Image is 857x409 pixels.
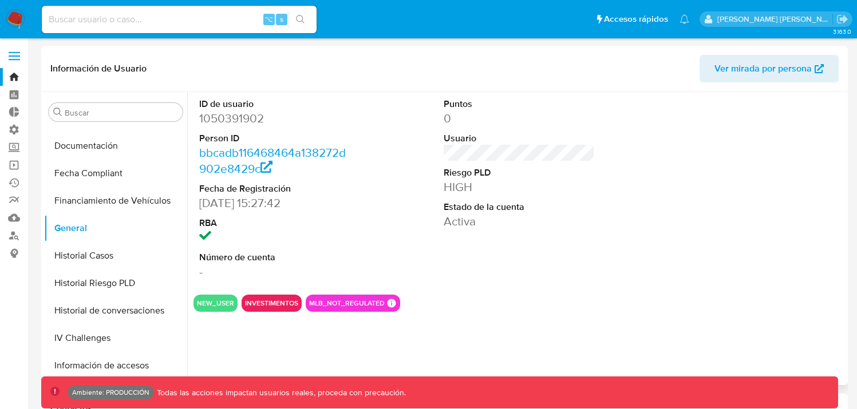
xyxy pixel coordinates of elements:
[44,269,187,297] button: Historial Riesgo PLD
[199,217,351,229] dt: RBA
[199,182,351,195] dt: Fecha de Registración
[444,98,595,110] dt: Puntos
[604,13,668,25] span: Accesos rápidos
[44,160,187,187] button: Fecha Compliant
[72,390,149,395] p: Ambiente: PRODUCCIÓN
[264,14,273,25] span: ⌥
[44,132,187,160] button: Documentación
[65,108,178,118] input: Buscar
[44,324,187,352] button: IV Challenges
[444,166,595,179] dt: Riesgo PLD
[44,187,187,215] button: Financiamiento de Vehículos
[199,264,351,280] dd: -
[714,55,812,82] span: Ver mirada por persona
[199,98,351,110] dt: ID de usuario
[700,55,839,82] button: Ver mirada por persona
[44,297,187,324] button: Historial de conversaciones
[444,179,595,195] dd: HIGH
[280,14,283,25] span: s
[199,251,351,264] dt: Número de cuenta
[44,352,187,379] button: Información de accesos
[444,110,595,126] dd: 0
[53,108,62,117] button: Buscar
[444,132,595,145] dt: Usuario
[199,132,351,145] dt: Person ID
[154,387,406,398] p: Todas las acciones impactan usuarios reales, proceda con precaución.
[717,14,833,25] p: victor.david@mercadolibre.com.co
[680,14,689,24] a: Notificaciones
[44,242,187,269] button: Historial Casos
[199,195,351,211] dd: [DATE] 15:27:42
[199,144,346,177] a: bbcadb116468464a138272d902e8429c
[289,11,312,27] button: search-icon
[42,12,317,27] input: Buscar usuario o caso...
[444,201,595,213] dt: Estado de la cuenta
[50,63,147,74] h1: Información de Usuario
[44,215,187,242] button: General
[444,213,595,229] dd: Activa
[199,110,351,126] dd: 1050391902
[836,13,848,25] a: Salir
